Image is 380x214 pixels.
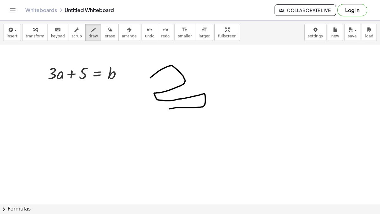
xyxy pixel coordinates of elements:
button: settings [304,24,326,41]
span: new [331,34,339,38]
button: format_sizelarger [195,24,213,41]
button: undoundo [142,24,158,41]
button: fullscreen [214,24,240,41]
span: keypad [51,34,65,38]
span: larger [199,34,210,38]
span: arrange [122,34,137,38]
button: redoredo [158,24,173,41]
span: save [348,34,357,38]
span: insert [7,34,17,38]
span: erase [104,34,115,38]
i: format_size [182,26,188,34]
span: Collaborate Live [280,7,331,13]
span: settings [308,34,323,38]
button: insert [3,24,21,41]
button: Collaborate Live [275,4,336,16]
button: arrange [118,24,140,41]
button: load [362,24,377,41]
button: Toggle navigation [8,5,18,15]
button: erase [101,24,118,41]
span: transform [26,34,44,38]
i: keyboard [55,26,61,34]
a: Whiteboards [25,7,57,13]
span: fullscreen [218,34,236,38]
span: draw [89,34,98,38]
button: scrub [68,24,85,41]
button: keyboardkeypad [47,24,68,41]
span: undo [145,34,155,38]
span: scrub [72,34,82,38]
button: draw [85,24,102,41]
button: transform [22,24,48,41]
i: format_size [201,26,207,34]
button: format_sizesmaller [174,24,195,41]
button: new [328,24,343,41]
i: redo [162,26,168,34]
span: redo [161,34,170,38]
span: smaller [178,34,192,38]
button: save [344,24,360,41]
button: Log in [337,4,367,16]
span: load [365,34,373,38]
i: undo [147,26,153,34]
